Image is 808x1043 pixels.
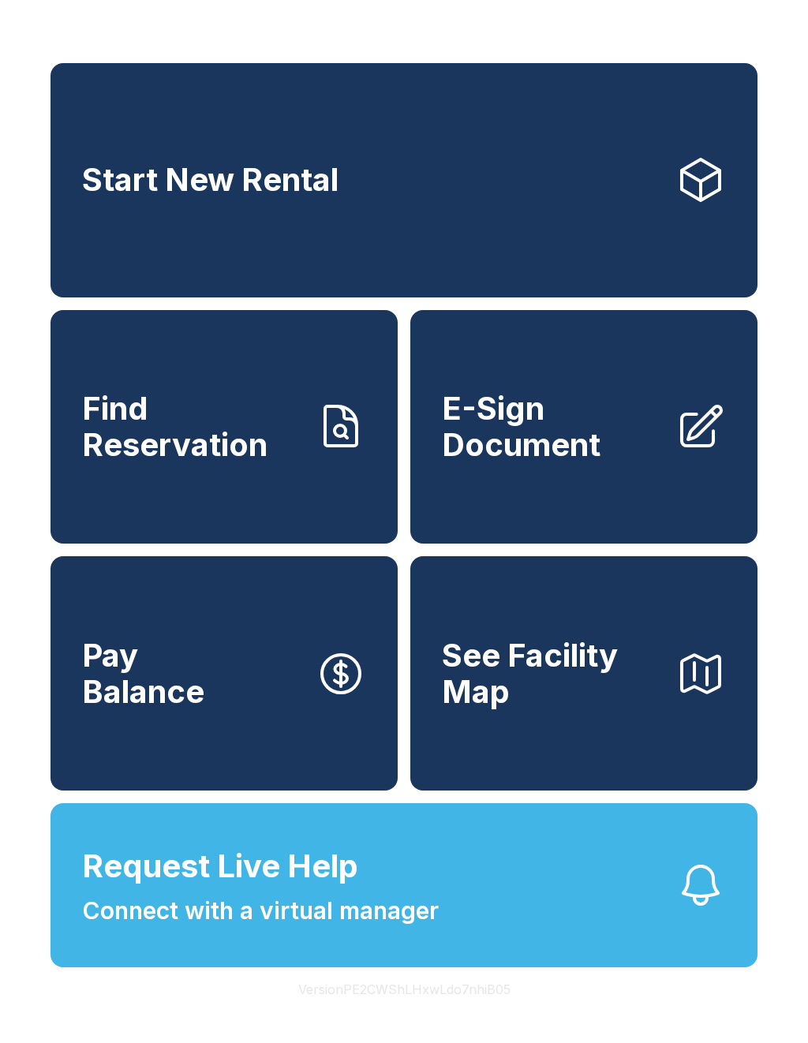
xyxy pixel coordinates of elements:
[82,637,204,709] span: Pay Balance
[442,391,663,462] span: E-Sign Document
[442,637,663,709] span: See Facility Map
[410,310,757,544] a: E-Sign Document
[82,391,303,462] span: Find Reservation
[50,310,398,544] a: Find Reservation
[286,967,523,1011] button: VersionPE2CWShLHxwLdo7nhiB05
[410,556,757,791] button: See Facility Map
[82,162,339,198] span: Start New Rental
[50,556,398,791] a: PayBalance
[50,63,757,297] a: Start New Rental
[50,803,757,967] button: Request Live HelpConnect with a virtual manager
[82,843,358,890] span: Request Live Help
[82,893,439,929] span: Connect with a virtual manager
